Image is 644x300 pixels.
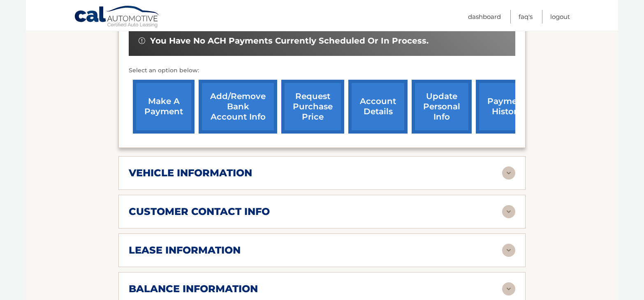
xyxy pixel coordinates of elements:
[150,36,429,46] span: You have no ACH payments currently scheduled or in process.
[412,80,472,134] a: update personal info
[133,80,195,134] a: make a payment
[502,244,515,257] img: accordion-rest.svg
[129,167,252,179] h2: vehicle information
[129,205,270,218] h2: customer contact info
[502,282,515,295] img: accordion-rest.svg
[139,37,145,44] img: alert-white.svg
[281,80,344,134] a: request purchase price
[550,10,570,23] a: Logout
[502,166,515,180] img: accordion-rest.svg
[199,80,277,134] a: Add/Remove bank account info
[476,80,537,134] a: payment history
[129,283,258,295] h2: balance information
[519,10,533,23] a: FAQ's
[502,205,515,218] img: accordion-rest.svg
[348,80,408,134] a: account details
[129,66,515,76] p: Select an option below:
[129,244,241,256] h2: lease information
[74,5,160,29] a: Cal Automotive
[468,10,501,23] a: Dashboard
